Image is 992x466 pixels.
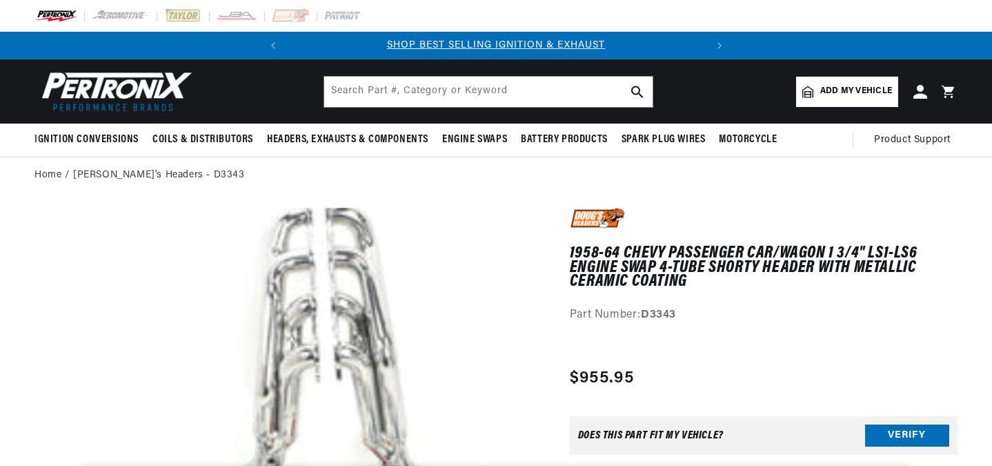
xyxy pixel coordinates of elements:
[719,133,777,147] span: Motorcycle
[34,133,139,147] span: Ignition Conversions
[34,168,958,183] nav: breadcrumbs
[34,124,146,156] summary: Ignition Conversions
[865,425,949,447] button: Verify
[267,133,428,147] span: Headers, Exhausts & Components
[387,40,605,50] a: SHOP BEST SELLING IGNITION & EXHAUST
[146,124,260,156] summary: Coils & Distributors
[287,38,706,53] div: 1 of 2
[259,32,287,59] button: Translation missing: en.sections.announcements.previous_announcement
[514,124,615,156] summary: Battery Products
[706,32,733,59] button: Translation missing: en.sections.announcements.next_announcement
[260,124,435,156] summary: Headers, Exhausts & Components
[287,38,706,53] div: Announcement
[874,133,951,148] span: Product Support
[73,168,245,183] a: [PERSON_NAME]'s Headers - D3343
[34,68,193,115] img: Pertronix
[521,133,608,147] span: Battery Products
[570,246,958,289] h1: 1958-64 Chevy Passenger Car/Wagon 1 3/4" LS1-LS6 Engine Swap 4-Tube Shorty Header with Metallic C...
[442,133,507,147] span: Engine Swaps
[435,124,514,156] summary: Engine Swaps
[622,77,653,107] button: search button
[820,85,892,98] span: Add my vehicle
[570,307,958,324] div: Part Number:
[570,366,634,391] span: $955.95
[34,168,61,183] a: Home
[152,133,253,147] span: Coils & Distributors
[578,430,724,441] div: Does This part fit My vehicle?
[641,309,676,320] strong: D3343
[874,124,958,157] summary: Product Support
[712,124,784,156] summary: Motorcycle
[796,77,898,107] a: Add my vehicle
[615,124,713,156] summary: Spark Plug Wires
[622,133,706,147] span: Spark Plug Wires
[324,77,653,107] input: Search Part #, Category or Keyword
